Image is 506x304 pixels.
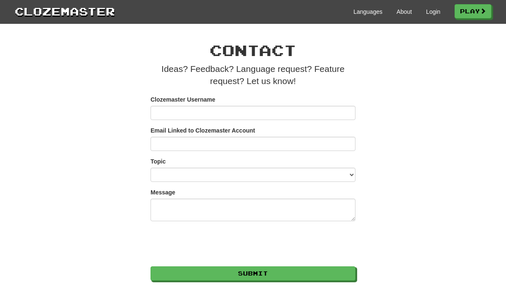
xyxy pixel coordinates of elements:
[151,63,355,87] p: Ideas? Feedback? Language request? Feature request? Let us know!
[396,8,412,16] a: About
[151,126,255,135] label: Email Linked to Clozemaster Account
[151,227,278,260] iframe: reCAPTCHA
[151,188,175,197] label: Message
[151,157,166,166] label: Topic
[455,4,491,18] a: Play
[426,8,440,16] a: Login
[353,8,382,16] a: Languages
[151,42,355,59] h1: Contact
[151,266,355,281] button: Submit
[151,95,215,104] label: Clozemaster Username
[15,3,115,19] a: Clozemaster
